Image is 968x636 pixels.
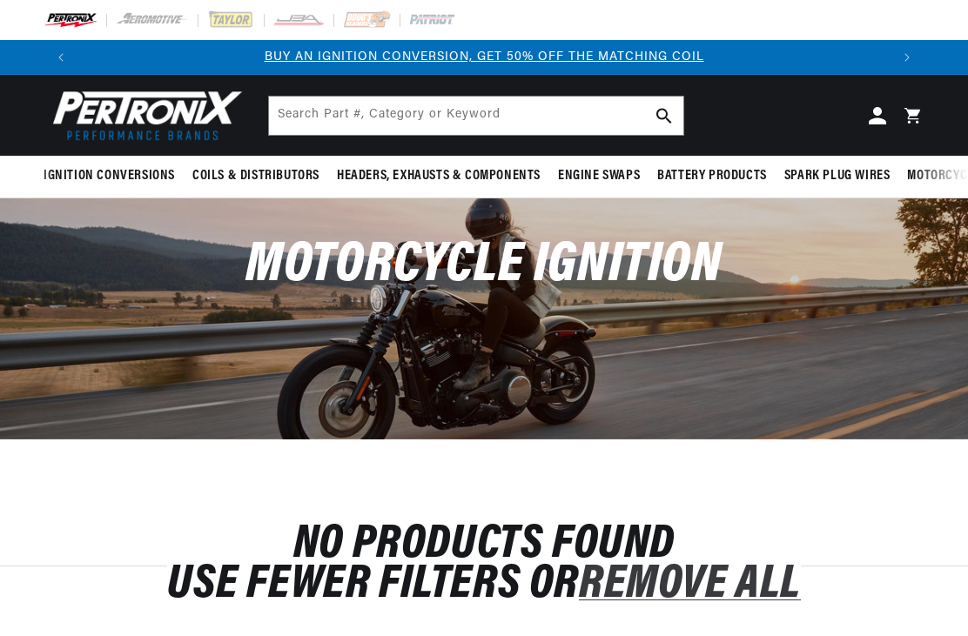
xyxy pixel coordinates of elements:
[269,97,683,135] input: Search Part #, Category or Keyword
[44,156,184,197] summary: Ignition Conversions
[265,50,704,64] a: BUY AN IGNITION CONVERSION, GET 50% OFF THE MATCHING COIL
[245,238,722,294] span: Motorcycle Ignition
[657,167,767,185] span: Battery Products
[78,48,890,67] div: 1 of 3
[184,156,328,197] summary: Coils & Distributors
[645,97,683,135] button: Search Part #, Category or Keyword
[549,156,649,197] summary: Engine Swaps
[784,167,891,185] span: Spark Plug Wires
[44,40,78,75] button: Translation missing: en.sections.announcements.previous_announcement
[167,526,801,607] h2: No products found Use fewer filters or
[337,167,541,185] span: Headers, Exhausts & Components
[44,167,175,185] span: Ignition Conversions
[328,156,549,197] summary: Headers, Exhausts & Components
[78,48,890,67] div: Announcement
[579,566,801,606] a: remove all
[890,40,924,75] button: Translation missing: en.sections.announcements.next_announcement
[558,167,640,185] span: Engine Swaps
[192,167,319,185] span: Coils & Distributors
[776,156,899,197] summary: Spark Plug Wires
[649,156,776,197] summary: Battery Products
[44,85,244,145] img: Pertronix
